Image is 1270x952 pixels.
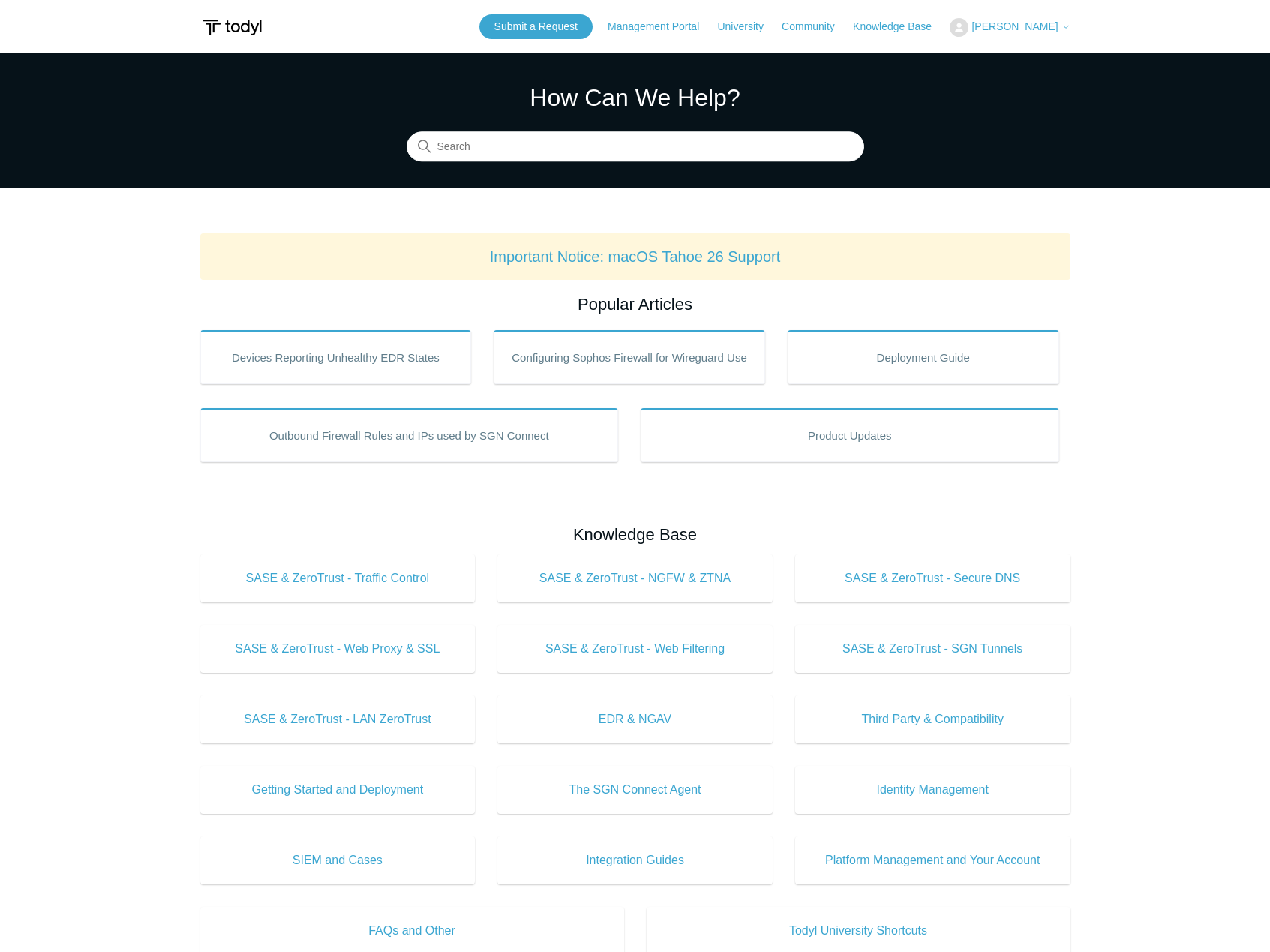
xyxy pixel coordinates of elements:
a: Devices Reporting Unhealthy EDR States [200,330,472,384]
a: SASE & ZeroTrust - NGFW & ZTNA [497,554,773,602]
span: EDR & NGAV [520,710,750,728]
a: Getting Started and Deployment [200,766,476,814]
a: Third Party & Compatibility [795,695,1070,743]
span: SASE & ZeroTrust - Web Proxy & SSL [223,640,453,658]
span: [PERSON_NAME] [971,20,1058,32]
a: EDR & NGAV [497,695,773,743]
a: SASE & ZeroTrust - Web Proxy & SSL [200,625,476,673]
span: SIEM and Cases [223,851,453,869]
h2: Knowledge Base [200,522,1070,547]
span: SASE & ZeroTrust - SGN Tunnels [818,640,1048,658]
a: SIEM and Cases [200,836,476,884]
span: Todyl University Shortcuts [669,922,1048,940]
a: SASE & ZeroTrust - SGN Tunnels [795,625,1070,673]
h1: How Can We Help? [407,80,864,116]
span: FAQs and Other [223,922,602,940]
span: Third Party & Compatibility [818,710,1048,728]
span: The SGN Connect Agent [520,781,750,799]
span: SASE & ZeroTrust - LAN ZeroTrust [223,710,453,728]
a: Platform Management and Your Account [795,836,1070,884]
span: Getting Started and Deployment [223,781,453,799]
a: SASE & ZeroTrust - Web Filtering [497,625,773,673]
a: SASE & ZeroTrust - Secure DNS [795,554,1070,602]
span: SASE & ZeroTrust - Web Filtering [520,640,750,658]
button: [PERSON_NAME] [950,18,1070,37]
a: SASE & ZeroTrust - Traffic Control [200,554,476,602]
span: SASE & ZeroTrust - NGFW & ZTNA [520,569,750,587]
a: Outbound Firewall Rules and IPs used by SGN Connect [200,408,619,462]
a: University [717,19,778,35]
a: Product Updates [641,408,1059,462]
a: Community [782,19,850,35]
span: SASE & ZeroTrust - Secure DNS [818,569,1048,587]
a: Important Notice: macOS Tahoe 26 Support [490,248,781,265]
a: Integration Guides [497,836,773,884]
span: Identity Management [818,781,1048,799]
a: Identity Management [795,766,1070,814]
span: Integration Guides [520,851,750,869]
a: SASE & ZeroTrust - LAN ZeroTrust [200,695,476,743]
a: Submit a Request [479,14,593,39]
a: Management Portal [608,19,714,35]
a: Knowledge Base [853,19,947,35]
a: Configuring Sophos Firewall for Wireguard Use [494,330,765,384]
img: Todyl Support Center Help Center home page [200,14,264,41]
h2: Popular Articles [200,292,1070,317]
a: Deployment Guide [788,330,1059,384]
input: Search [407,132,864,162]
span: Platform Management and Your Account [818,851,1048,869]
span: SASE & ZeroTrust - Traffic Control [223,569,453,587]
a: The SGN Connect Agent [497,766,773,814]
